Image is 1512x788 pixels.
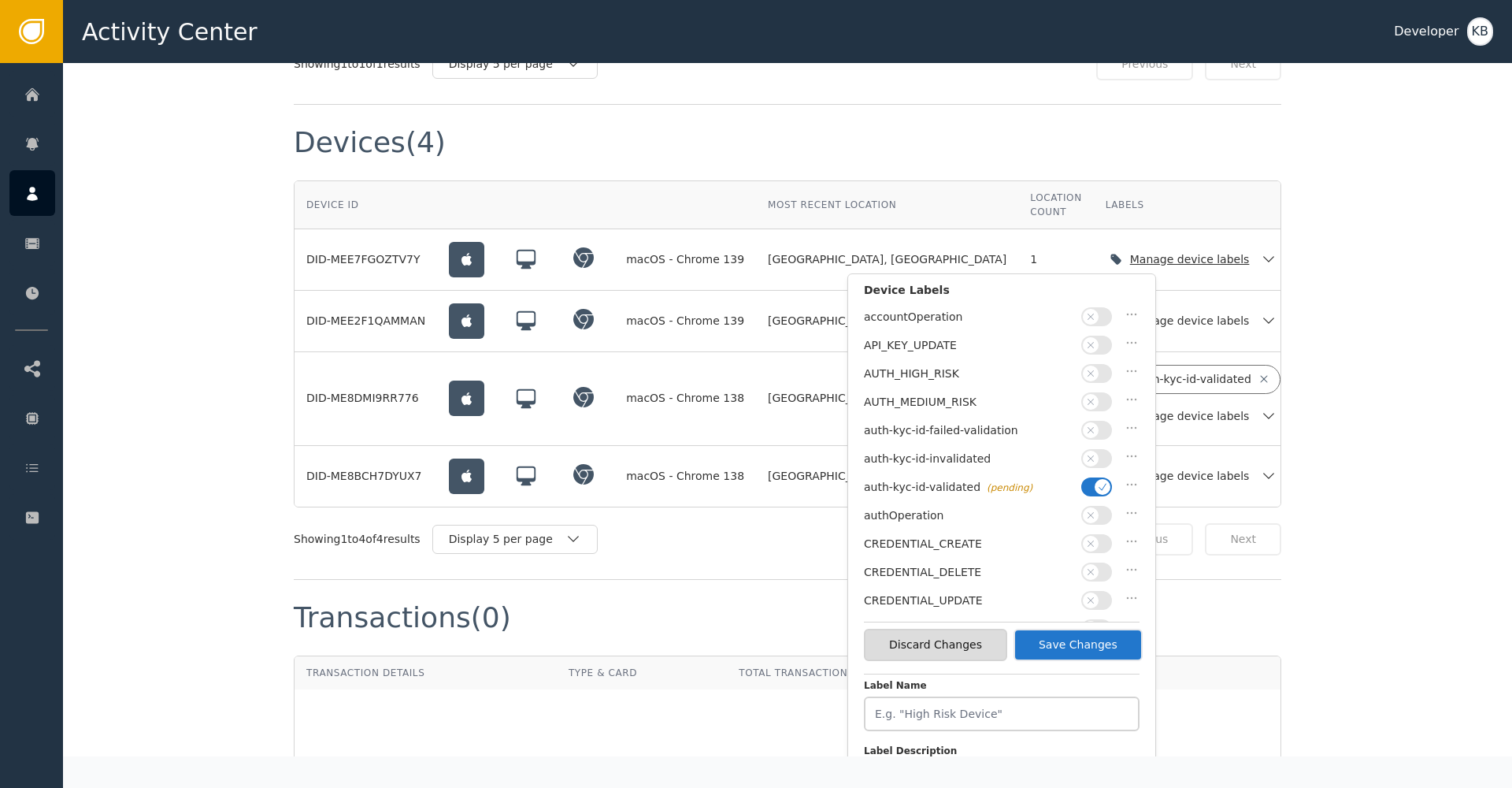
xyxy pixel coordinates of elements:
div: macOS - Chrome 139 [626,313,744,329]
div: AUTH_MEDIUM_RISK [864,394,1073,411]
div: DID-ME8DMI9RR776 [306,390,425,407]
button: Manage device labels [1106,243,1281,276]
span: (pending) [987,482,1032,493]
span: [GEOGRAPHIC_DATA], [GEOGRAPHIC_DATA] [768,313,1006,329]
div: macOS - Chrome 138 [626,468,744,485]
div: Developer [1394,22,1458,41]
div: Display 5 per page [449,56,565,72]
label: Label Description [864,744,1140,762]
div: Display 5 per page [449,531,565,548]
div: accountOperation [864,309,1073,325]
div: Manage device labels [1130,251,1254,268]
div: DID-MEE2F1QAMMAN [306,313,425,329]
div: Transactions (0) [294,604,511,632]
button: Manage device labels [1106,305,1281,337]
div: auth-kyc-id-invalidated [864,451,1073,467]
div: macOS - Chrome 138 [626,390,744,407]
div: auth-kyc-id-failed-validation [864,422,1073,439]
span: [GEOGRAPHIC_DATA], [GEOGRAPHIC_DATA] [768,251,1006,268]
div: authOperation [864,507,1073,524]
th: Location Count [1018,181,1093,229]
th: Labels [1094,181,1293,229]
th: Transaction Details [295,656,557,689]
button: Display 5 per page [432,525,598,554]
button: Discard Changes [864,629,1007,661]
div: CREDENTIAL_UPDATE [864,593,1073,609]
div: CREDENTIAL_DELETE [864,564,1073,581]
div: Manage device labels [1130,313,1254,329]
button: Manage device labels [1106,400,1281,433]
div: DID-ME8BCH7DYUX7 [306,468,425,485]
div: Devices (4) [294,128,446,157]
button: Display 5 per page [432,50,598,79]
th: Most Recent Location [756,181,1018,229]
button: Manage device labels [1106,460,1281,492]
div: CREDENTIAL_CREATE [864,536,1073,552]
span: Activity Center [82,14,258,50]
div: Device Labels [864,282,1140,307]
div: Showing 1 to 4 of 4 results [294,531,421,548]
div: auth-kyc-id-validated [1135,371,1251,388]
button: Save Changes [1014,629,1143,661]
div: Showing 1 to 1 of 1 results [294,56,421,72]
button: KB [1467,17,1493,46]
div: Manage device labels [1130,468,1254,485]
th: Total Transaction [727,656,971,689]
div: API_KEY_UPDATE [864,337,1073,354]
th: Type & Card [557,656,727,689]
span: [GEOGRAPHIC_DATA], [GEOGRAPHIC_DATA] [768,468,1006,485]
th: Device ID [295,181,437,229]
input: E.g. "High Risk Device" [864,697,1140,731]
div: 1 [1030,251,1081,268]
div: AUTH_HIGH_RISK [864,366,1073,382]
div: Manage device labels [1130,408,1254,425]
div: macOS - Chrome 139 [626,251,744,268]
span: [GEOGRAPHIC_DATA], [GEOGRAPHIC_DATA] [768,390,1006,407]
label: Label Name [864,678,1140,697]
div: DEVICE_SEEN_ONCE [864,621,1073,637]
div: DID-MEE7FGOZTV7Y [306,251,425,268]
div: auth-kyc-id-validated [864,479,1073,496]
